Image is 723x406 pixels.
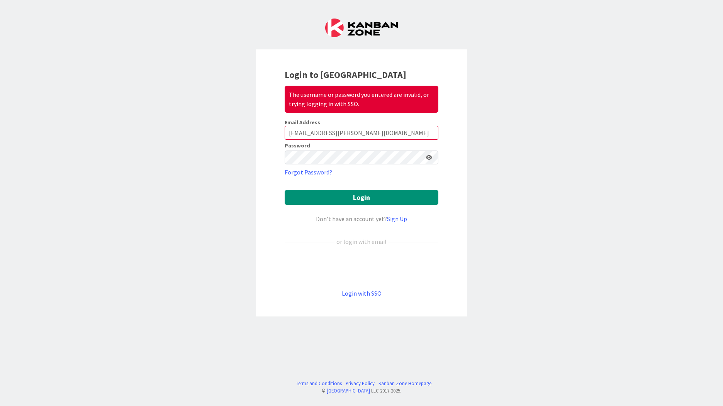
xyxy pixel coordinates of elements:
a: [GEOGRAPHIC_DATA] [327,387,370,394]
label: Password [285,143,310,148]
a: Privacy Policy [346,380,375,387]
img: Kanban Zone [325,19,398,37]
div: The username or password you entered are invalid, or trying logging in with SSO. [285,86,438,113]
button: Login [285,190,438,205]
a: Terms and Conditions [296,380,342,387]
label: Email Address [285,119,320,126]
a: Kanban Zone Homepage [378,380,431,387]
div: Don’t have an account yet? [285,214,438,223]
iframe: Sign in with Google Button [281,259,442,276]
a: Forgot Password? [285,167,332,177]
div: or login with email [334,237,389,246]
div: © LLC 2017- 2025 . [292,387,431,394]
a: Login with SSO [342,289,382,297]
a: Sign Up [387,215,407,223]
b: Login to [GEOGRAPHIC_DATA] [285,69,406,81]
